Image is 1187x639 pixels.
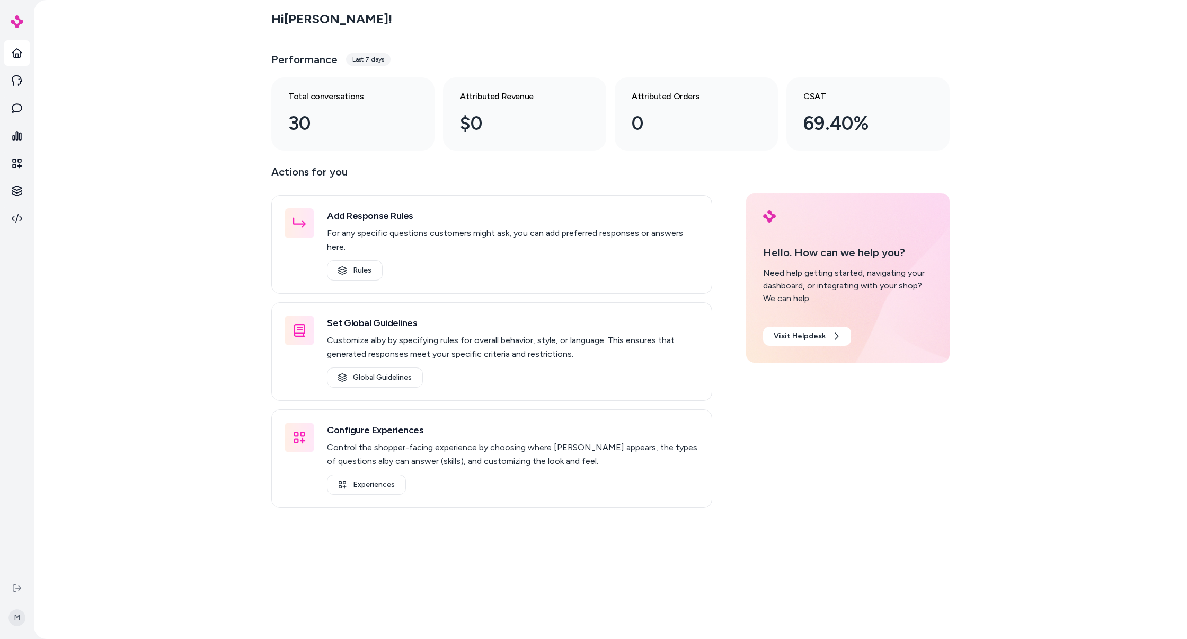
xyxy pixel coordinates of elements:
button: M [6,601,28,635]
h3: Attributed Revenue [460,90,572,103]
p: Customize alby by specifying rules for overall behavior, style, or language. This ensures that ge... [327,334,699,361]
p: Control the shopper-facing experience by choosing where [PERSON_NAME] appears, the types of quest... [327,441,699,468]
h3: Attributed Orders [632,90,744,103]
div: Need help getting started, navigating your dashboard, or integrating with your shop? We can help. [763,267,933,305]
img: alby Logo [763,210,776,223]
span: M [8,609,25,626]
div: 69.40% [803,109,916,138]
h3: Performance [271,52,338,67]
div: $0 [460,109,572,138]
a: Attributed Revenue $0 [443,77,606,151]
p: For any specific questions customers might ask, you can add preferred responses or answers here. [327,226,699,254]
a: CSAT 69.40% [786,77,950,151]
h3: Configure Experiences [327,423,699,437]
a: Visit Helpdesk [763,327,851,346]
a: Global Guidelines [327,367,423,388]
h3: CSAT [803,90,916,103]
h2: Hi [PERSON_NAME] ! [271,11,392,27]
div: 30 [288,109,401,138]
div: Last 7 days [346,53,391,66]
a: Experiences [327,475,406,495]
a: Attributed Orders 0 [615,77,778,151]
p: Actions for you [271,163,712,189]
a: Total conversations 30 [271,77,435,151]
div: 0 [632,109,744,138]
h3: Set Global Guidelines [327,316,699,330]
h3: Add Response Rules [327,208,699,223]
a: Rules [327,260,383,281]
img: alby Logo [11,15,23,28]
p: Hello. How can we help you? [763,244,933,260]
h3: Total conversations [288,90,401,103]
